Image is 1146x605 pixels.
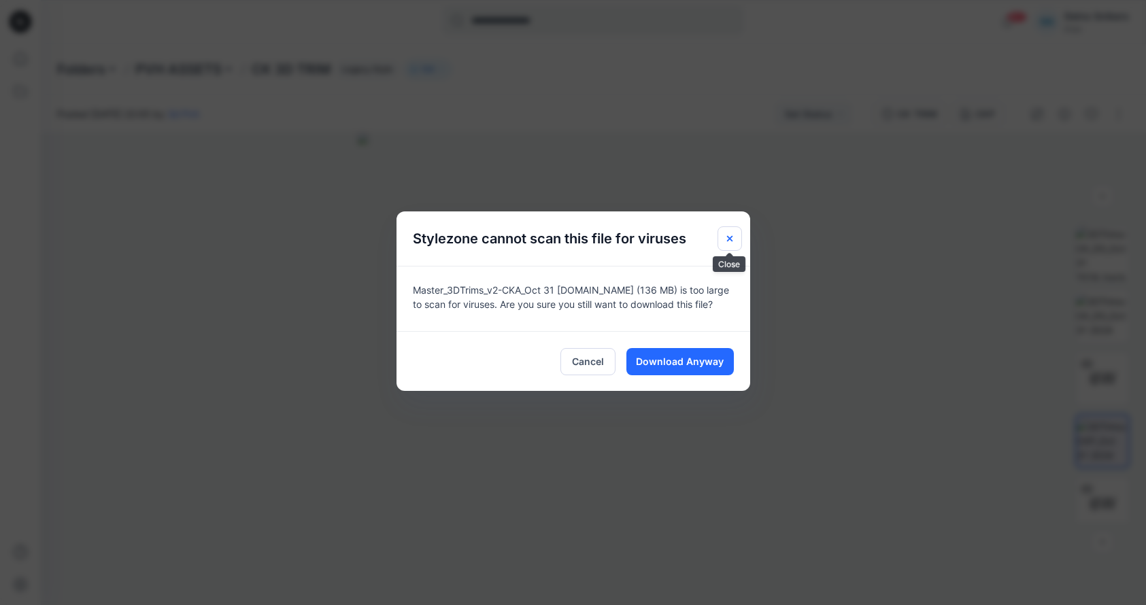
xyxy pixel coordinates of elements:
[572,354,604,368] span: Cancel
[560,348,616,375] button: Cancel
[397,211,703,266] h5: Stylezone cannot scan this file for viruses
[636,354,724,368] span: Download Anyway
[397,266,750,331] div: Master_3DTrims_v2-CKA_Oct 31 [DOMAIN_NAME] (136 MB) is too large to scan for viruses. Are you sur...
[626,348,734,375] button: Download Anyway
[718,226,742,251] button: Close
